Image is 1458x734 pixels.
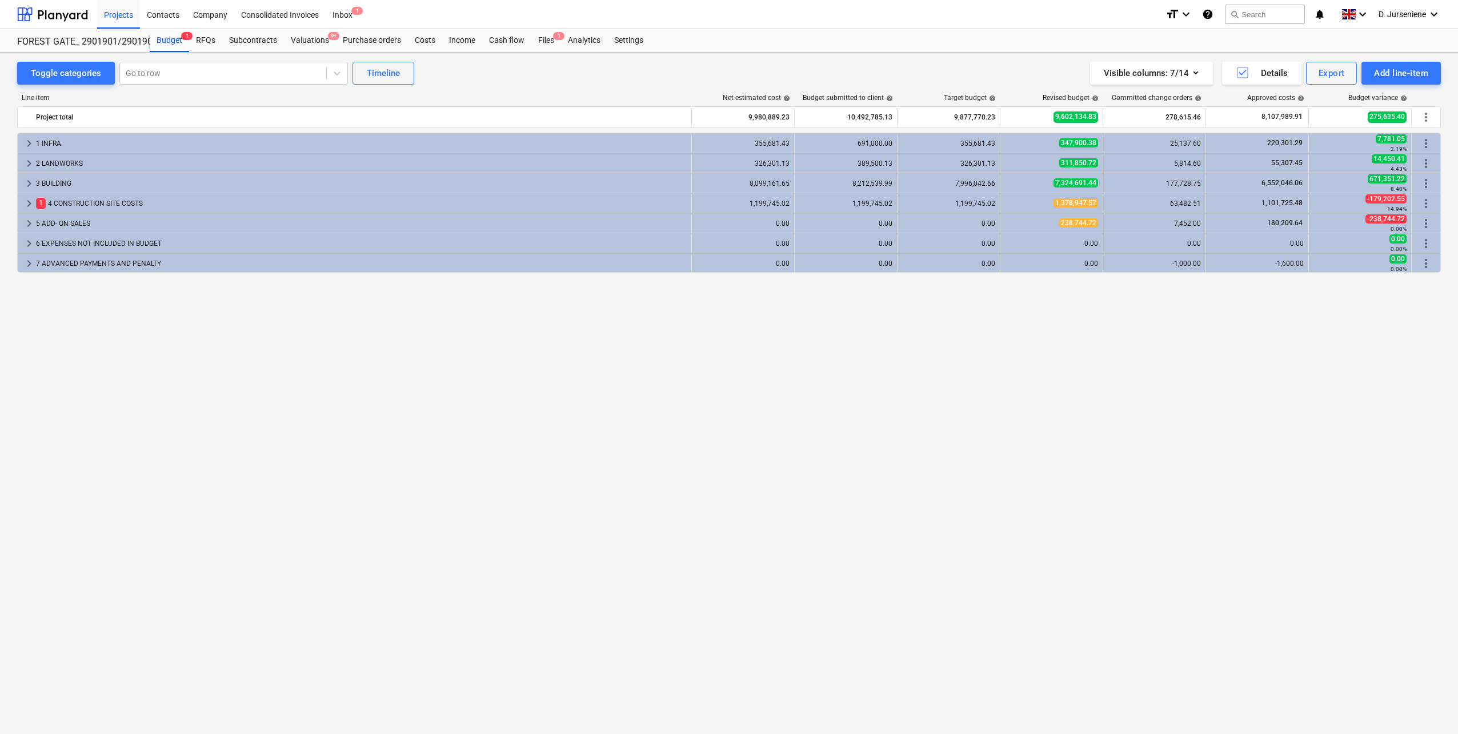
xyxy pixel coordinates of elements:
div: 6 EXPENSES NOT INCLUDED IN BUDGET [36,234,687,253]
a: Analytics [561,29,607,52]
div: 2 LANDWORKS [36,154,687,173]
div: Timeline [367,66,400,81]
span: help [1295,95,1304,102]
div: 8,212,539.99 [799,179,892,188]
span: 9,602,134.83 [1054,111,1098,122]
div: 0.00 [799,240,892,248]
div: 0.00 [799,260,892,268]
button: Search [1225,5,1305,24]
div: 5 ADD- ON SALES [36,214,687,233]
div: 0.00 [1005,260,1098,268]
span: 1 [36,198,46,209]
a: Cash flow [482,29,531,52]
div: 10,492,785.13 [799,108,892,126]
span: More actions [1419,177,1433,190]
span: help [1398,95,1407,102]
span: 220,301.29 [1266,139,1304,147]
div: 326,301.13 [902,159,995,167]
div: -1,000.00 [1108,260,1201,268]
div: Visible columns : 7/14 [1104,66,1199,81]
span: 1,378,947.57 [1054,198,1098,208]
span: search [1230,10,1239,19]
div: 25,137.60 [1108,139,1201,147]
i: keyboard_arrow_down [1427,7,1441,21]
span: More actions [1419,237,1433,250]
span: More actions [1419,197,1433,210]
a: Subcontracts [222,29,284,52]
span: keyboard_arrow_right [22,197,36,210]
div: Details [1236,66,1288,81]
i: notifications [1314,7,1325,21]
div: 1,199,745.02 [902,200,995,208]
span: keyboard_arrow_right [22,157,36,170]
div: -1,600.00 [1211,260,1304,268]
div: Toggle categories [31,66,101,81]
span: help [987,95,996,102]
span: 0.00 [1389,234,1407,244]
span: 347,900.38 [1059,138,1098,147]
a: Settings [607,29,650,52]
span: 1 [351,7,363,15]
div: 0.00 [1108,240,1201,248]
span: D. Jurseniene [1379,10,1426,19]
button: Export [1306,62,1357,85]
div: 0.00 [902,220,995,228]
div: 691,000.00 [799,139,892,147]
div: Project total [36,108,687,126]
span: 14,450.41 [1372,154,1407,163]
button: Toggle categories [17,62,115,85]
span: help [1192,95,1201,102]
div: 278,615.46 [1108,108,1201,126]
span: keyboard_arrow_right [22,217,36,230]
span: 1,101,725.48 [1260,199,1304,207]
div: 7,452.00 [1108,220,1201,228]
a: Income [442,29,482,52]
div: 7,996,042.66 [902,179,995,188]
span: 9+ [328,32,339,40]
iframe: Chat Widget [1401,679,1458,734]
div: Budget [150,29,189,52]
div: 9,980,889.23 [696,108,790,126]
small: 8.40% [1391,186,1407,192]
div: Budget submitted to client [803,94,893,102]
div: 0.00 [696,260,790,268]
small: 0.00% [1391,266,1407,272]
a: RFQs [189,29,222,52]
i: Knowledge base [1202,7,1213,21]
div: Valuations [284,29,336,52]
div: Line-item [17,94,692,102]
i: keyboard_arrow_down [1356,7,1369,21]
div: FOREST GATE_ 2901901/2901902/2901903 [17,36,136,48]
span: 8,107,989.91 [1260,112,1304,122]
span: More actions [1419,137,1433,150]
div: Net estimated cost [723,94,790,102]
span: help [1090,95,1099,102]
span: 6,552,046.06 [1260,179,1304,187]
div: Approved costs [1247,94,1304,102]
span: More actions [1419,257,1433,270]
span: 55,307.45 [1270,159,1304,167]
div: 355,681.43 [696,139,790,147]
a: Purchase orders [336,29,408,52]
span: 275,635.40 [1368,111,1407,122]
small: 0.00% [1391,246,1407,252]
small: 4.43% [1391,166,1407,172]
span: More actions [1419,217,1433,230]
div: Target budget [944,94,996,102]
div: 0.00 [696,240,790,248]
span: More actions [1419,157,1433,170]
span: 7,781.05 [1376,134,1407,143]
div: 326,301.13 [696,159,790,167]
span: 1 [553,32,564,40]
a: Files1 [531,29,561,52]
div: Export [1319,66,1345,81]
small: 0.00% [1391,226,1407,232]
button: Add line-item [1361,62,1441,85]
a: Budget1 [150,29,189,52]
